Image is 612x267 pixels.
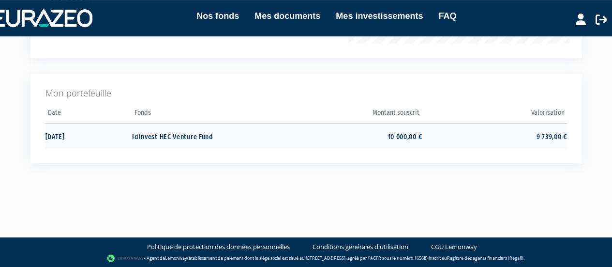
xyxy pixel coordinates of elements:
td: 10 000,00 € [277,123,422,149]
td: [DATE] [45,123,133,149]
div: - Agent de (établissement de paiement dont le siège social est situé au [STREET_ADDRESS], agréé p... [10,253,602,263]
th: Montant souscrit [277,106,422,124]
th: Fonds [132,106,277,124]
img: logo-lemonway.png [107,253,144,263]
th: Date [45,106,133,124]
a: Mes investissements [336,9,423,23]
a: Conditions générales d'utilisation [313,242,408,251]
td: Idinvest HEC Venture Fund [132,123,277,149]
a: Nos fonds [196,9,239,23]
th: Valorisation [422,106,567,124]
a: FAQ [438,9,456,23]
td: 9 739,00 € [422,123,567,149]
a: Mes documents [254,9,320,23]
a: Lemonway [165,254,187,261]
p: Mon portefeuille [45,87,567,100]
a: Registre des agents financiers (Regafi) [447,254,523,261]
a: Politique de protection des données personnelles [147,242,290,251]
a: CGU Lemonway [431,242,477,251]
